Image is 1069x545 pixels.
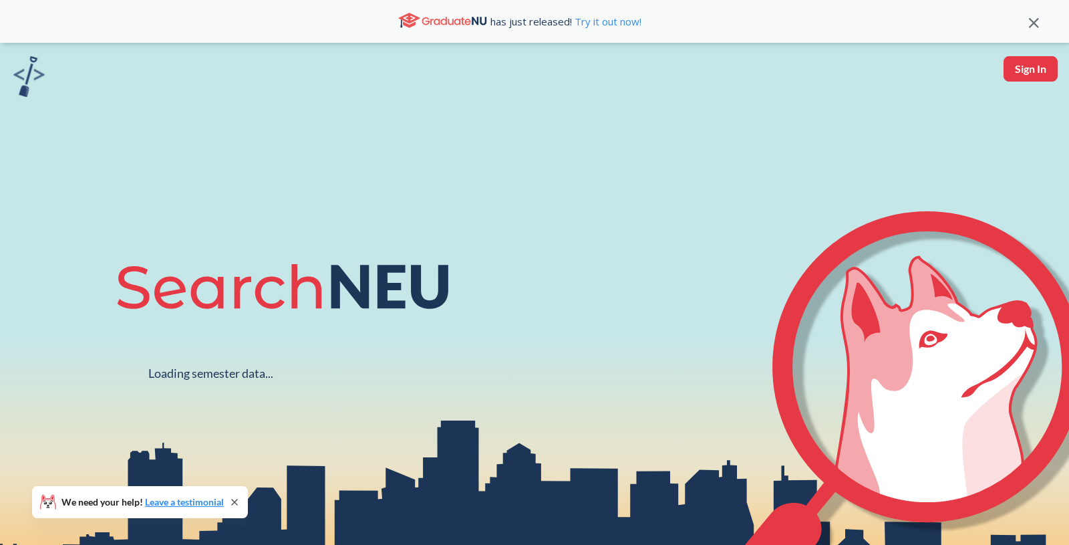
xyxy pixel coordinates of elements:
a: Try it out now! [572,15,641,28]
a: Leave a testimonial [145,496,224,508]
span: has just released! [490,14,641,29]
a: sandbox logo [13,56,45,101]
div: Loading semester data... [148,366,273,381]
button: Sign In [1004,56,1058,82]
span: We need your help! [61,498,224,507]
img: sandbox logo [13,56,45,97]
